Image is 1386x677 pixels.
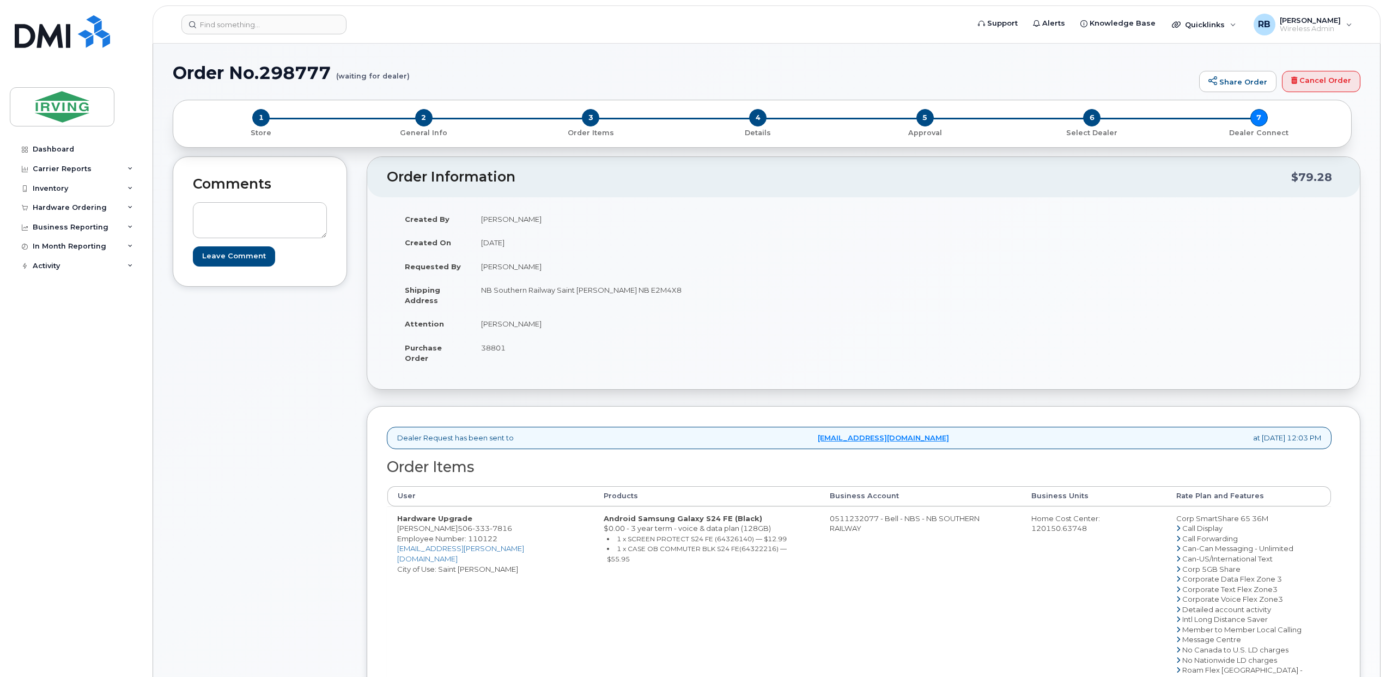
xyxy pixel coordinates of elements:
[674,126,842,138] a: 4 Details
[458,524,512,533] span: 506
[345,128,503,138] p: General Info
[471,255,855,279] td: [PERSON_NAME]
[749,109,767,126] span: 4
[193,177,327,192] h2: Comments
[820,486,1022,506] th: Business Account
[1182,554,1273,563] span: Can-US/International Text
[841,126,1008,138] a: 5 Approval
[594,486,820,506] th: Products
[507,126,674,138] a: 3 Order Items
[1166,486,1331,506] th: Rate Plan and Features
[471,207,855,231] td: [PERSON_NAME]
[387,486,594,506] th: User
[1182,585,1278,594] span: Corporate Text Flex Zone3
[405,215,449,223] strong: Created By
[1182,615,1268,624] span: Intl Long Distance Saver
[481,343,506,352] span: 38801
[1182,524,1223,533] span: Call Display
[916,109,934,126] span: 5
[397,514,472,523] strong: Hardware Upgrade
[1182,544,1293,553] span: Can-Can Messaging - Unlimited
[1291,167,1332,188] div: $79.28
[490,524,512,533] span: 7816
[1083,109,1101,126] span: 6
[818,433,949,443] a: [EMAIL_ADDRESS][DOMAIN_NAME]
[1182,625,1302,634] span: Member to Member Local Calling
[472,524,490,533] span: 333
[397,534,497,543] span: Employee Number: 110122
[1182,595,1283,603] span: Corporate Voice Flex Zone3
[471,231,855,255] td: [DATE]
[387,459,1332,475] h2: Order Items
[607,545,787,563] small: 1 x CASE OB COMMUTER BLK S24 FE(64322216) — $55.95
[679,128,837,138] p: Details
[1182,575,1282,583] span: Corporate Data Flex Zone 3
[1013,128,1171,138] p: Select Dealer
[1182,534,1238,543] span: Call Forwarding
[252,109,270,126] span: 1
[1022,486,1166,506] th: Business Units
[846,128,1004,138] p: Approval
[341,126,508,138] a: 2 General Info
[173,63,1194,82] h1: Order No.298777
[1182,656,1277,664] span: No Nationwide LD charges
[1008,126,1176,138] a: 6 Select Dealer
[1182,605,1271,614] span: Detailed account activity
[405,343,442,362] strong: Purchase Order
[1182,565,1241,573] span: Corp 5GB Share
[387,170,1291,185] h2: Order Information
[471,278,855,312] td: NB Southern Railway Saint [PERSON_NAME] NB E2M4X8
[405,238,451,247] strong: Created On
[387,427,1332,449] div: Dealer Request has been sent to at [DATE] 12:03 PM
[405,262,461,271] strong: Requested By
[1199,71,1276,93] a: Share Order
[512,128,670,138] p: Order Items
[604,514,762,523] strong: Android Samsung Galaxy S24 FE (Black)
[186,128,336,138] p: Store
[405,286,440,305] strong: Shipping Address
[1031,513,1157,534] div: Home Cost Center: 120150.63748
[336,63,410,80] small: (waiting for dealer)
[1182,635,1241,644] span: Message Centre
[182,126,341,138] a: 1 Store
[405,319,444,328] strong: Attention
[193,246,275,267] input: Leave Comment
[415,109,433,126] span: 2
[1182,645,1288,654] span: No Canada to U.S. LD charges
[1282,71,1360,93] a: Cancel Order
[617,535,787,543] small: 1 x SCREEN PROTECT S24 FE (64326140) — $12.99
[471,312,855,336] td: [PERSON_NAME]
[582,109,599,126] span: 3
[397,544,524,563] a: [EMAIL_ADDRESS][PERSON_NAME][DOMAIN_NAME]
